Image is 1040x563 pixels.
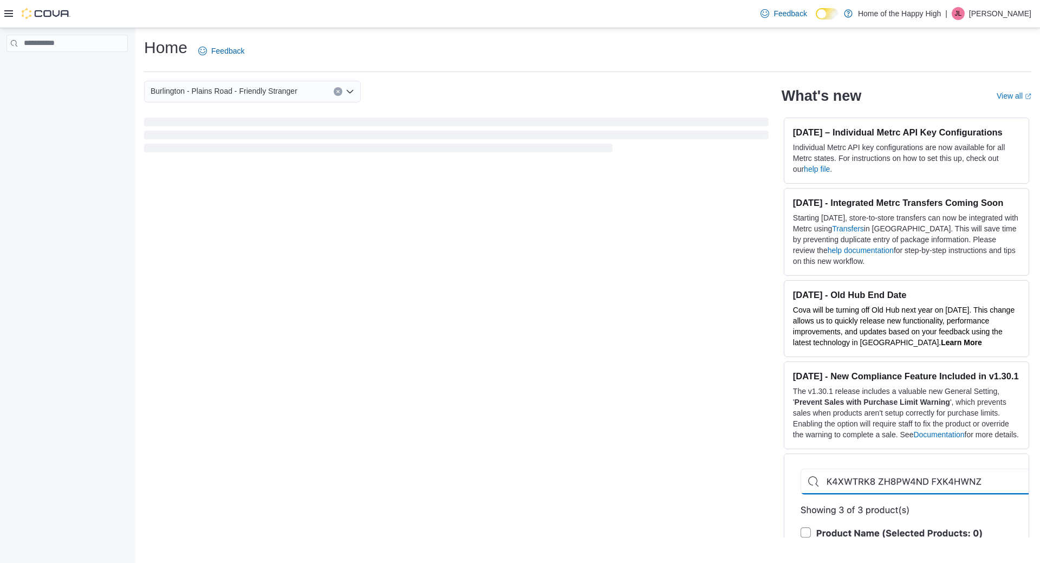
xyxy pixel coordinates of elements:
[913,430,964,439] a: Documentation
[858,7,941,20] p: Home of the Happy High
[1025,93,1031,100] svg: External link
[151,85,297,98] span: Burlington - Plains Road - Friendly Stranger
[144,37,187,59] h1: Home
[793,142,1020,174] p: Individual Metrc API key configurations are now available for all Metrc states. For instructions ...
[793,289,1020,300] h3: [DATE] - Old Hub End Date
[793,371,1020,381] h3: [DATE] - New Compliance Feature Included in v1.30.1
[756,3,811,24] a: Feedback
[793,386,1020,440] p: The v1.30.1 release includes a valuable new General Setting, ' ', which prevents sales when produ...
[6,54,128,80] nav: Complex example
[211,46,244,56] span: Feedback
[782,87,861,105] h2: What's new
[793,197,1020,208] h3: [DATE] - Integrated Metrc Transfers Coming Soon
[793,306,1015,347] span: Cova will be turning off Old Hub next year on [DATE]. This change allows us to quickly release ne...
[346,87,354,96] button: Open list of options
[997,92,1031,100] a: View allExternal link
[773,8,807,19] span: Feedback
[955,7,962,20] span: JL
[795,398,950,406] strong: Prevent Sales with Purchase Limit Warning
[969,7,1031,20] p: [PERSON_NAME]
[22,8,70,19] img: Cova
[828,246,894,255] a: help documentation
[832,224,864,233] a: Transfers
[194,40,249,62] a: Feedback
[941,338,981,347] a: Learn More
[952,7,965,20] div: Julia Lebek
[816,8,838,20] input: Dark Mode
[945,7,947,20] p: |
[144,120,769,154] span: Loading
[804,165,830,173] a: help file
[334,87,342,96] button: Clear input
[793,212,1020,267] p: Starting [DATE], store-to-store transfers can now be integrated with Metrc using in [GEOGRAPHIC_D...
[793,127,1020,138] h3: [DATE] – Individual Metrc API Key Configurations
